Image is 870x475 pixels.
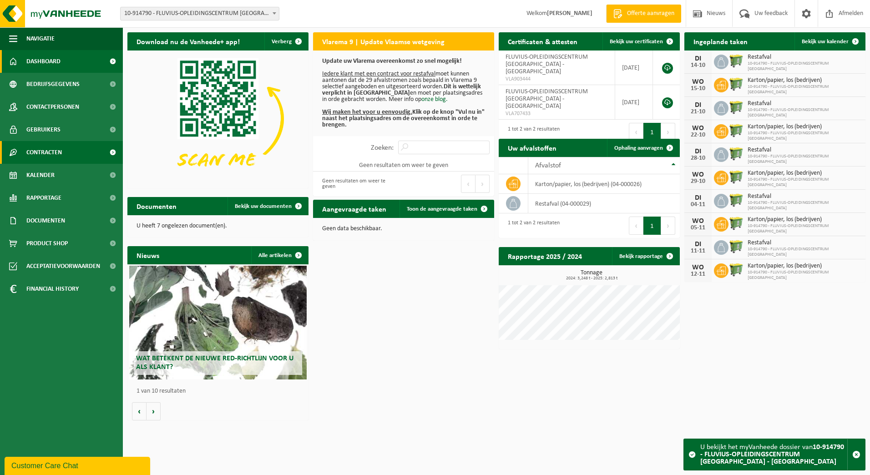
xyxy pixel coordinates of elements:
strong: [PERSON_NAME] [547,10,592,17]
a: Ophaling aanvragen [607,139,679,157]
span: Financial History [26,278,79,300]
span: 2024: 3,248 t - 2025: 2,813 t [503,276,680,281]
img: WB-0660-HPE-GN-50 [728,76,744,92]
span: Restafval [748,193,861,200]
div: U bekijkt het myVanheede dossier van [700,439,847,470]
div: WO [689,78,707,86]
button: 1 [643,123,661,141]
div: 1 tot 2 van 2 resultaten [503,216,560,236]
u: Wij maken het voor u eenvoudig. [322,109,412,116]
td: [DATE] [615,85,653,120]
td: Geen resultaten om weer te geven [313,159,494,172]
span: 10-914790 - FLUVIUS-OPLEIDINGSCENTRUM [GEOGRAPHIC_DATA] [748,154,861,165]
span: Rapportage [26,187,61,209]
span: Wat betekent de nieuwe RED-richtlijn voor u als klant? [136,355,293,371]
div: WO [689,264,707,271]
span: Bekijk uw documenten [235,203,292,209]
span: 10-914790 - FLUVIUS-OPLEIDINGSCENTRUM [GEOGRAPHIC_DATA] [748,84,861,95]
span: Toon de aangevraagde taken [407,206,477,212]
span: Karton/papier, los (bedrijven) [748,263,861,270]
img: WB-0660-HPE-GN-50 [728,262,744,278]
div: DI [689,148,707,155]
span: Navigatie [26,27,55,50]
span: Restafval [748,100,861,107]
a: Wat betekent de nieuwe RED-richtlijn voor u als klant? [129,266,307,379]
td: [DATE] [615,51,653,85]
a: Offerte aanvragen [606,5,681,23]
span: 10-914790 - FLUVIUS-OPLEIDINGSCENTRUM [GEOGRAPHIC_DATA] [748,61,861,72]
span: Afvalstof [535,162,561,169]
div: DI [689,241,707,248]
span: Bedrijfsgegevens [26,73,80,96]
button: Previous [461,175,475,193]
div: WO [689,217,707,225]
a: Bekijk uw kalender [794,32,865,51]
h2: Rapportage 2025 / 2024 [499,247,591,265]
u: Iedere klant met een contract voor restafval [322,71,435,77]
b: Klik op de knop "Vul nu in" naast het plaatsingsadres om de overeenkomst in orde te brengen. [322,109,485,128]
span: FLUVIUS-OPLEIDINGSCENTRUM [GEOGRAPHIC_DATA] - [GEOGRAPHIC_DATA] [506,88,588,110]
div: 11-11 [689,248,707,254]
div: 14-10 [689,62,707,69]
span: 10-914790 - FLUVIUS-OPLEIDINGSCENTRUM HASSELT - HASSELT [121,7,279,20]
div: DI [689,55,707,62]
button: Next [475,175,490,193]
img: WB-0660-HPE-GN-50 [728,123,744,138]
button: Previous [629,217,643,235]
a: Bekijk rapportage [612,247,679,265]
div: 28-10 [689,155,707,162]
img: WB-0660-HPE-GN-50 [728,239,744,254]
img: WB-0660-HPE-GN-50 [728,53,744,69]
button: Next [661,123,675,141]
strong: 10-914790 - FLUVIUS-OPLEIDINGSCENTRUM [GEOGRAPHIC_DATA] - [GEOGRAPHIC_DATA] [700,444,844,465]
span: Karton/papier, los (bedrijven) [748,123,861,131]
button: Previous [629,123,643,141]
h2: Aangevraagde taken [313,200,395,217]
div: DI [689,194,707,202]
h2: Vlarema 9 | Update Vlaamse wetgeving [313,32,454,50]
img: WB-0660-HPE-GN-50 [728,216,744,231]
p: U heeft 7 ongelezen document(en). [137,223,299,229]
div: 1 tot 2 van 2 resultaten [503,122,560,142]
span: Restafval [748,54,861,61]
div: 21-10 [689,109,707,115]
div: WO [689,171,707,178]
div: 05-11 [689,225,707,231]
td: karton/papier, los (bedrijven) (04-000026) [528,174,680,194]
span: Restafval [748,239,861,247]
span: Documenten [26,209,65,232]
div: 12-11 [689,271,707,278]
a: Alle artikelen [251,246,308,264]
span: Karton/papier, los (bedrijven) [748,216,861,223]
div: DI [689,101,707,109]
div: Geen resultaten om weer te geven [318,174,399,194]
h2: Documenten [127,197,186,215]
span: 10-914790 - FLUVIUS-OPLEIDINGSCENTRUM HASSELT - HASSELT [120,7,279,20]
button: Vorige [132,402,147,420]
a: onze blog. [421,96,448,103]
span: Karton/papier, los (bedrijven) [748,170,861,177]
span: 10-914790 - FLUVIUS-OPLEIDINGSCENTRUM [GEOGRAPHIC_DATA] [748,270,861,281]
span: Contracten [26,141,62,164]
span: Offerte aanvragen [625,9,677,18]
h2: Certificaten & attesten [499,32,587,50]
span: 10-914790 - FLUVIUS-OPLEIDINGSCENTRUM [GEOGRAPHIC_DATA] [748,247,861,258]
span: 10-914790 - FLUVIUS-OPLEIDINGSCENTRUM [GEOGRAPHIC_DATA] [748,107,861,118]
span: Restafval [748,147,861,154]
h2: Ingeplande taken [684,32,757,50]
p: Geen data beschikbaar. [322,226,485,232]
span: 10-914790 - FLUVIUS-OPLEIDINGSCENTRUM [GEOGRAPHIC_DATA] [748,131,861,141]
button: Next [661,217,675,235]
div: 15-10 [689,86,707,92]
div: 29-10 [689,178,707,185]
p: moet kunnen aantonen dat de 29 afvalstromen zoals bepaald in Vlarema 9 selectief aangeboden en ui... [322,58,485,128]
a: Toon de aangevraagde taken [400,200,493,218]
span: Contactpersonen [26,96,79,118]
span: Kalender [26,164,55,187]
span: FLUVIUS-OPLEIDINGSCENTRUM [GEOGRAPHIC_DATA] - [GEOGRAPHIC_DATA] [506,54,588,75]
h3: Tonnage [503,270,680,281]
span: Karton/papier, los (bedrijven) [748,77,861,84]
img: WB-0660-HPE-GN-50 [728,146,744,162]
span: Verberg [272,39,292,45]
